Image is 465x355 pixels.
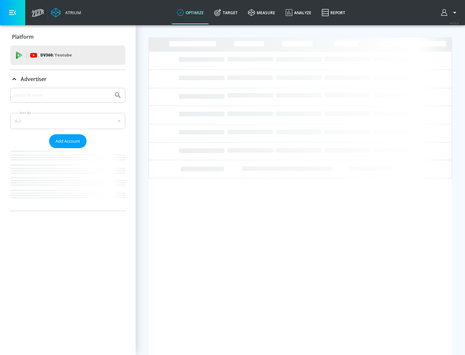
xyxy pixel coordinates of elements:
button: Add Account [49,134,87,148]
div: A-Z [10,113,125,129]
a: Target [209,1,243,24]
a: Report [316,1,350,24]
input: Search by name [13,91,111,99]
div: Platform [10,28,125,46]
span: v 4.25.4 [449,21,459,25]
span: Add Account [56,137,80,145]
a: optimize [172,1,209,24]
a: Atrium [51,8,81,17]
label: Sort By [18,111,32,115]
div: Advertiser [10,70,125,88]
p: Youtube [55,52,72,58]
p: Platform [12,33,34,40]
div: Atrium [63,10,81,15]
div: DV360: Youtube [10,46,125,65]
nav: list of Advertiser [10,148,125,211]
a: Analyze [280,1,316,24]
a: measure [243,1,280,24]
p: DV360: [40,52,72,59]
div: Advertiser [10,88,125,211]
p: Advertiser [21,76,46,83]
